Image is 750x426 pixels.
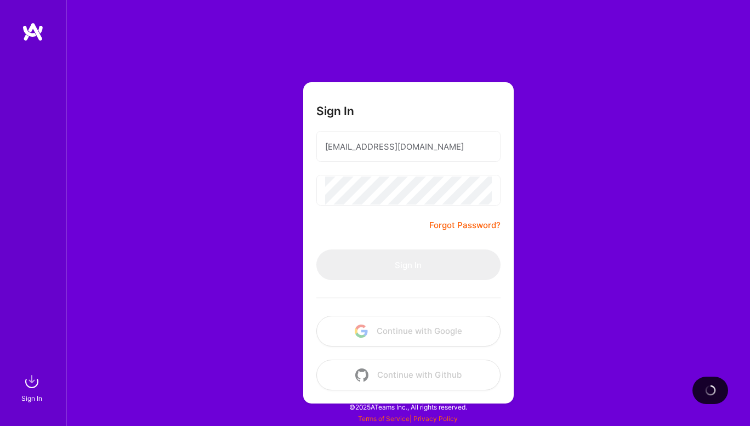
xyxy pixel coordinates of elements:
[21,371,43,393] img: sign in
[21,393,42,404] div: Sign In
[316,360,501,390] button: Continue with Github
[316,104,354,118] h3: Sign In
[702,383,718,398] img: loading
[355,325,368,338] img: icon
[355,368,368,382] img: icon
[316,249,501,280] button: Sign In
[429,219,501,232] a: Forgot Password?
[325,133,492,161] input: Email...
[66,393,750,421] div: © 2025 ATeams Inc., All rights reserved.
[413,414,458,423] a: Privacy Policy
[358,414,410,423] a: Terms of Service
[316,316,501,347] button: Continue with Google
[22,22,44,42] img: logo
[23,371,43,404] a: sign inSign In
[358,414,458,423] span: |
